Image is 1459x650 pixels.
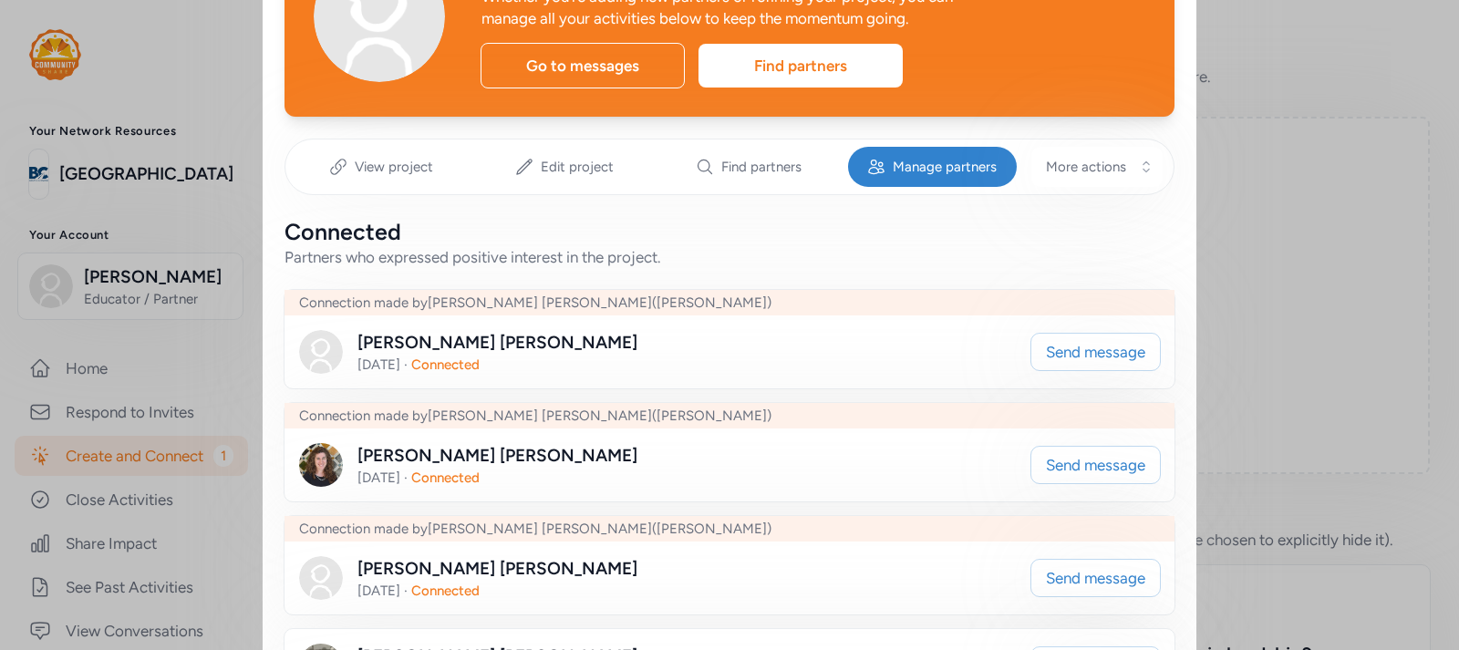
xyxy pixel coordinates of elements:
[299,556,343,600] img: Avatar
[404,356,408,373] span: ·
[893,158,997,176] span: Manage partners
[1030,446,1161,484] button: Send message
[541,158,614,176] span: Edit project
[299,521,771,537] span: Connection made by [PERSON_NAME] [PERSON_NAME] ([PERSON_NAME])
[411,356,480,373] span: Connected
[721,158,802,176] span: Find partners
[355,158,433,176] span: View project
[357,443,637,469] div: [PERSON_NAME] [PERSON_NAME]
[404,469,408,486] span: ·
[698,44,903,88] div: Find partners
[357,356,400,373] span: [DATE]
[1030,559,1161,597] button: Send message
[357,556,637,582] div: [PERSON_NAME] [PERSON_NAME]
[404,583,408,599] span: ·
[357,583,400,599] span: [DATE]
[1046,341,1145,363] span: Send message
[285,246,1174,268] div: Partners who expressed positive interest in the project.
[411,583,480,599] span: Connected
[1046,567,1145,589] span: Send message
[357,330,637,356] div: [PERSON_NAME] [PERSON_NAME]
[299,408,771,424] span: Connection made by [PERSON_NAME] [PERSON_NAME] ([PERSON_NAME])
[299,330,343,374] img: Avatar
[1030,333,1161,371] button: Send message
[299,294,771,311] span: Connection made by [PERSON_NAME] [PERSON_NAME] ([PERSON_NAME])
[1031,147,1163,187] button: More actions
[285,217,1174,246] div: Connected
[1046,454,1145,476] span: Send message
[1046,158,1126,176] span: More actions
[481,43,685,88] div: Go to messages
[299,443,343,487] img: Avatar
[357,469,400,486] span: [DATE]
[411,469,480,486] span: Connected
